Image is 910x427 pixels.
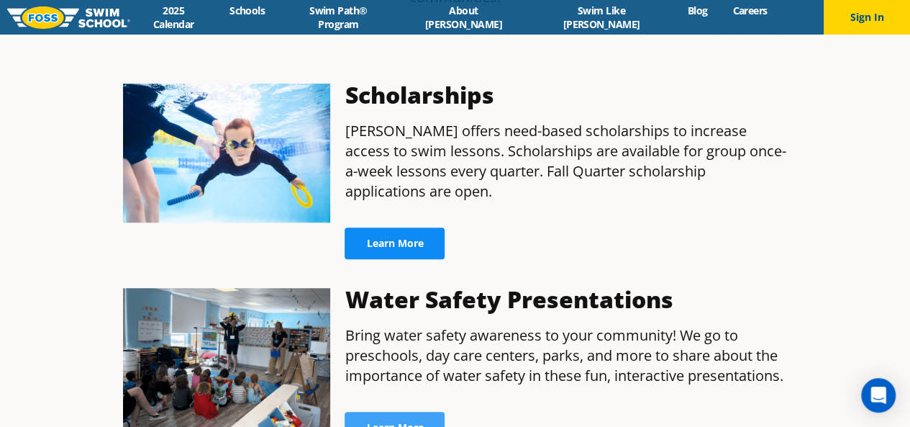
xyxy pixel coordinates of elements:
h3: Scholarships [345,84,787,107]
p: [PERSON_NAME] offers need-based scholarships to increase access to swim lessons. Scholarships are... [345,121,787,202]
a: About [PERSON_NAME] [399,4,528,31]
a: Swim Like [PERSON_NAME] [528,4,675,31]
a: Blog [675,4,720,17]
h3: Water Safety Presentations [345,288,787,311]
a: Swim Path® Program [278,4,399,31]
a: Careers [720,4,780,17]
span: Learn More [366,238,423,248]
a: Learn More [345,228,445,259]
img: FOSS Swim School Logo [7,6,130,29]
a: 2025 Calendar [130,4,217,31]
a: Schools [217,4,278,17]
p: Bring water safety awareness to your community! We go to preschools, day care centers, parks, and... [345,325,787,386]
div: Open Intercom Messenger [861,378,896,413]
